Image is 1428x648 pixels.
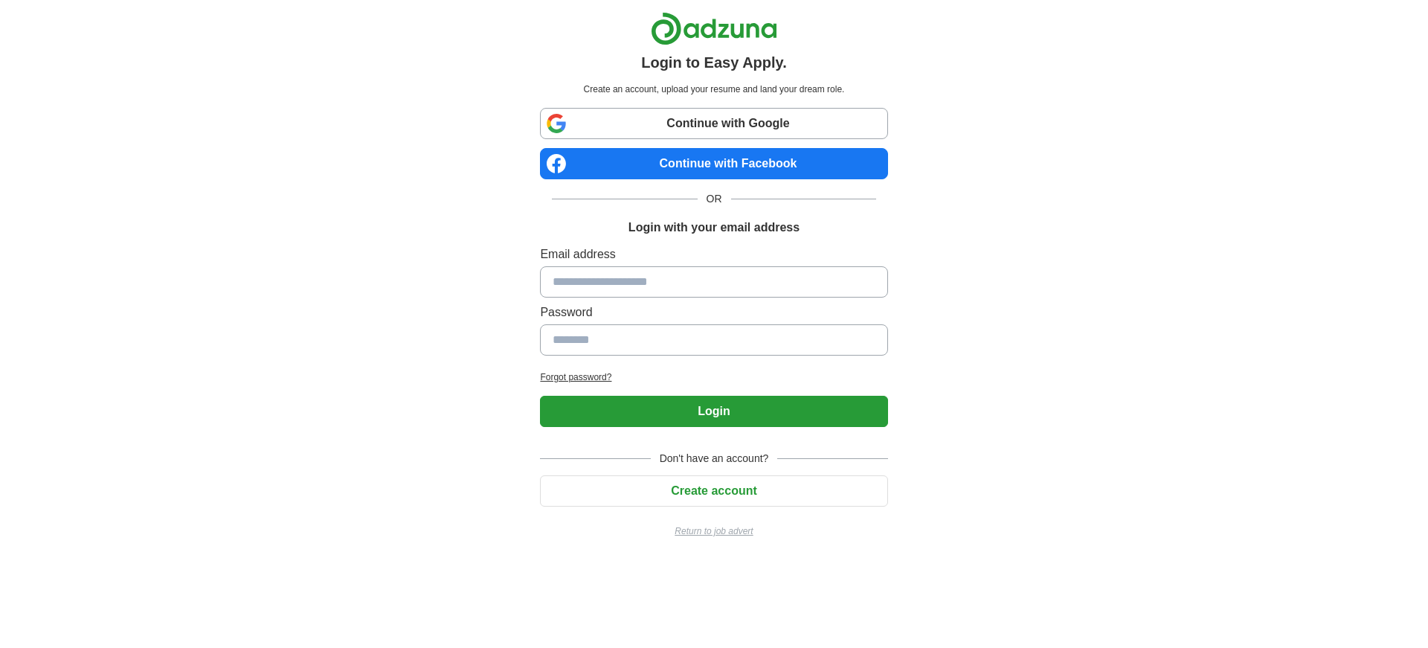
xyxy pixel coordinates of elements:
[628,219,800,237] h1: Login with your email address
[540,108,887,139] a: Continue with Google
[540,304,887,321] label: Password
[651,12,777,45] img: Adzuna logo
[641,51,787,74] h1: Login to Easy Apply.
[540,370,887,384] a: Forgot password?
[540,484,887,497] a: Create account
[540,475,887,507] button: Create account
[540,148,887,179] a: Continue with Facebook
[651,451,778,466] span: Don't have an account?
[540,246,887,263] label: Email address
[543,83,884,96] p: Create an account, upload your resume and land your dream role.
[698,191,731,207] span: OR
[540,525,887,538] a: Return to job advert
[540,396,887,427] button: Login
